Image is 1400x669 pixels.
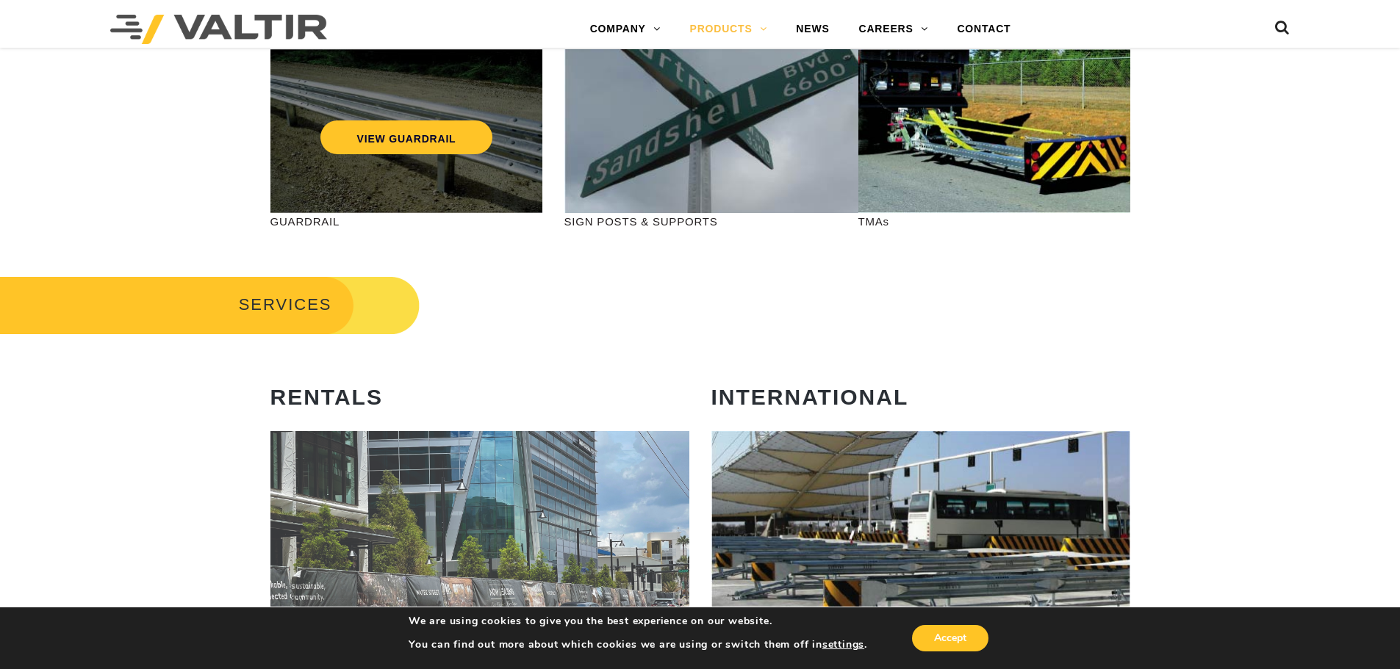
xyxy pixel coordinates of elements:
[575,15,675,44] a: COMPANY
[110,15,327,44] img: Valtir
[711,385,909,409] strong: INTERNATIONAL
[942,15,1025,44] a: CONTACT
[564,213,836,230] p: SIGN POSTS & SUPPORTS
[822,638,864,651] button: settings
[270,213,542,230] p: GUARDRAIL
[912,625,988,651] button: Accept
[409,638,867,651] p: You can find out more about which cookies we are using or switch them off in .
[781,15,844,44] a: NEWS
[844,15,943,44] a: CAREERS
[675,15,782,44] a: PRODUCTS
[320,120,492,154] a: VIEW GUARDRAIL
[409,615,867,628] p: We are using cookies to give you the best experience on our website.
[858,213,1130,230] p: TMAs
[270,385,383,409] strong: RENTALS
